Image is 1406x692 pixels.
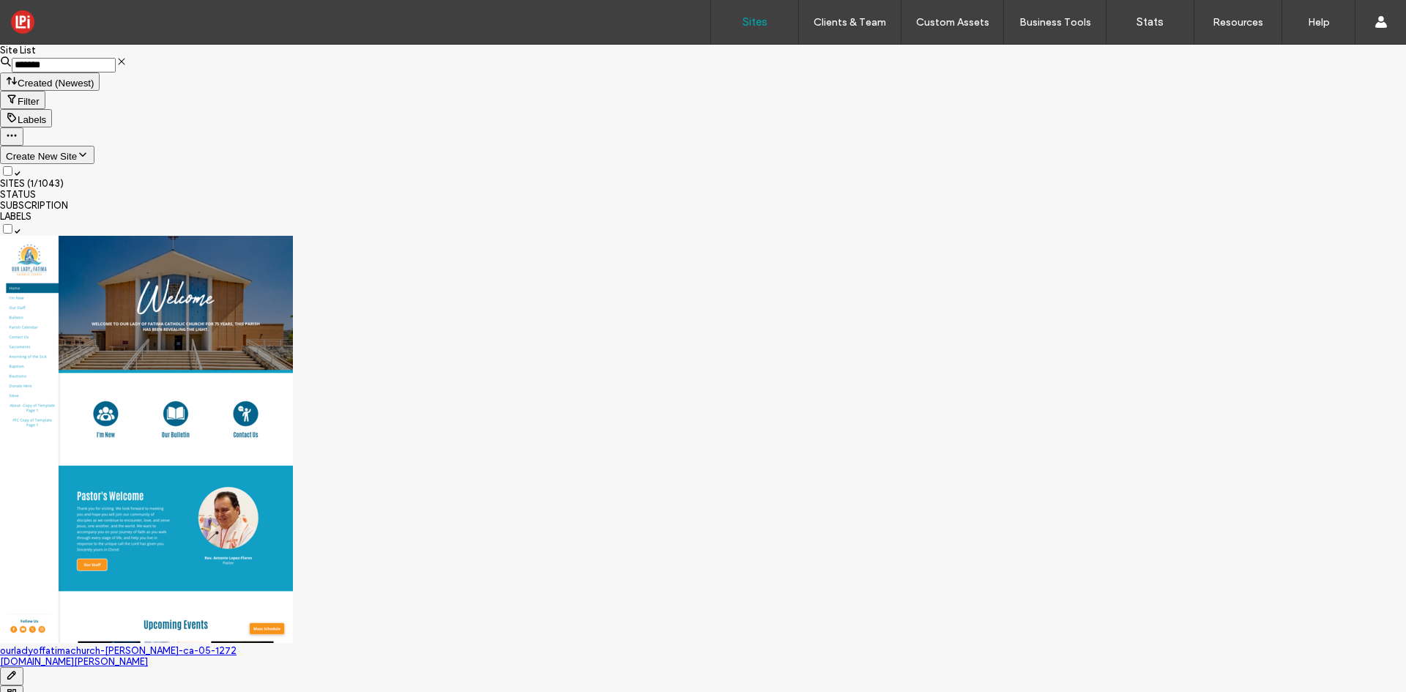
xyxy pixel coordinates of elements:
label: Resources [1213,16,1263,29]
label: Stats [1137,15,1164,29]
label: Sites [743,15,767,29]
label: Business Tools [1019,16,1091,29]
label: Help [1308,16,1330,29]
label: Custom Assets [916,16,989,29]
label: Clients & Team [814,16,886,29]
